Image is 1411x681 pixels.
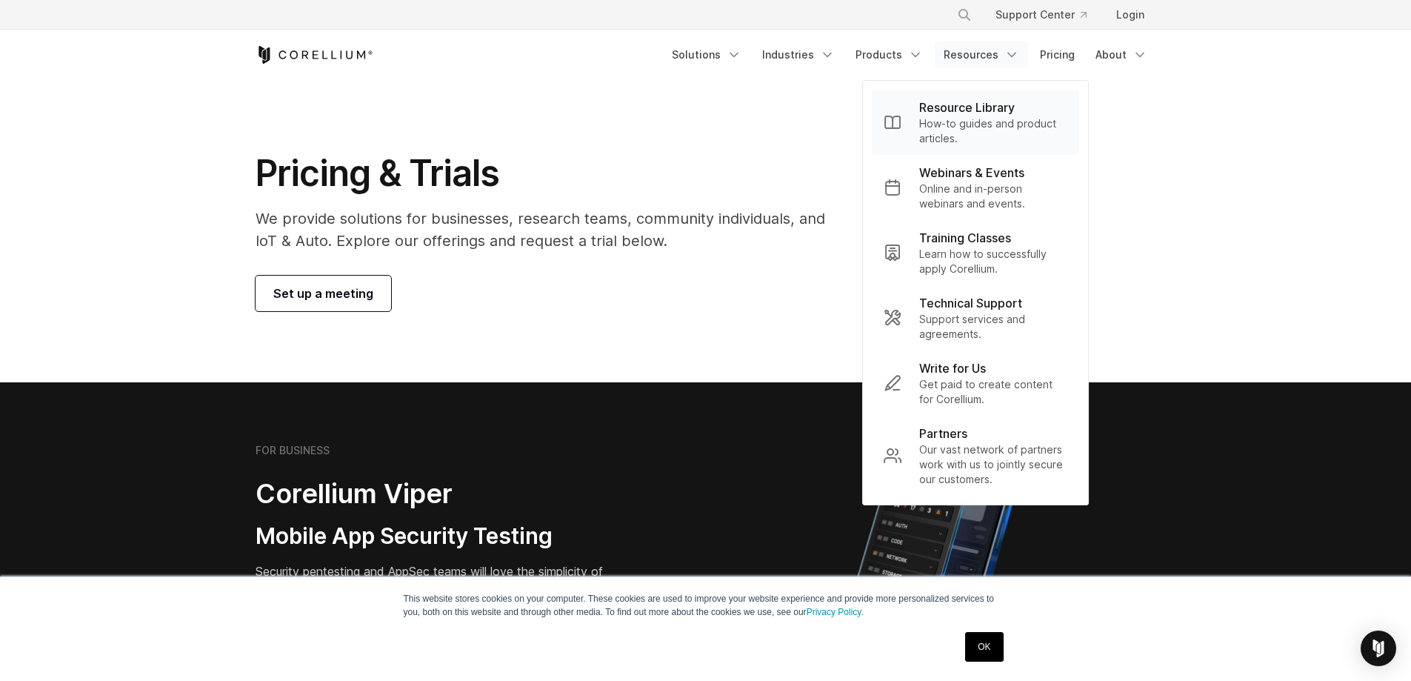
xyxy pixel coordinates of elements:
[847,41,932,68] a: Products
[663,41,1156,68] div: Navigation Menu
[753,41,844,68] a: Industries
[919,425,967,442] p: Partners
[919,99,1015,116] p: Resource Library
[919,359,986,377] p: Write for Us
[256,207,846,252] p: We provide solutions for businesses, research teams, community individuals, and IoT & Auto. Explo...
[919,294,1022,312] p: Technical Support
[919,229,1011,247] p: Training Classes
[872,155,1079,220] a: Webinars & Events Online and in-person webinars and events.
[404,592,1008,619] p: This website stores cookies on your computer. These cookies are used to improve your website expe...
[919,247,1067,276] p: Learn how to successfully apply Corellium.
[1087,41,1156,68] a: About
[1104,1,1156,28] a: Login
[1031,41,1084,68] a: Pricing
[256,151,846,196] h1: Pricing & Trials
[939,1,1156,28] div: Navigation Menu
[273,285,373,302] span: Set up a meeting
[919,312,1067,342] p: Support services and agreements.
[872,416,1079,496] a: Partners Our vast network of partners work with us to jointly secure our customers.
[919,164,1024,182] p: Webinars & Events
[256,562,635,616] p: Security pentesting and AppSec teams will love the simplicity of automated report generation comb...
[965,632,1003,662] a: OK
[951,1,978,28] button: Search
[256,522,635,551] h3: Mobile App Security Testing
[919,182,1067,211] p: Online and in-person webinars and events.
[872,351,1079,416] a: Write for Us Get paid to create content for Corellium.
[807,607,864,617] a: Privacy Policy.
[919,377,1067,407] p: Get paid to create content for Corellium.
[256,46,373,64] a: Corellium Home
[919,442,1067,487] p: Our vast network of partners work with us to jointly secure our customers.
[256,276,391,311] a: Set up a meeting
[919,116,1067,146] p: How-to guides and product articles.
[1361,631,1396,666] div: Open Intercom Messenger
[256,477,635,511] h2: Corellium Viper
[984,1,1098,28] a: Support Center
[872,220,1079,285] a: Training Classes Learn how to successfully apply Corellium.
[935,41,1028,68] a: Resources
[256,444,330,457] h6: FOR BUSINESS
[872,90,1079,155] a: Resource Library How-to guides and product articles.
[872,285,1079,351] a: Technical Support Support services and agreements.
[663,41,750,68] a: Solutions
